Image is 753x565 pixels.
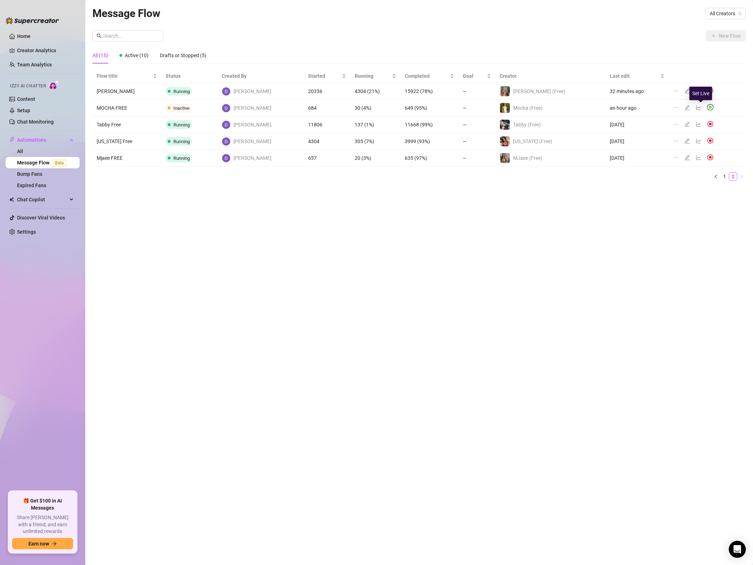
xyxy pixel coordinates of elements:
img: AI Chatter [49,80,60,90]
span: ellipsis [673,121,679,127]
span: line-chart [696,105,701,110]
a: Team Analytics [17,62,52,67]
td: [DATE] [606,150,669,167]
article: Message Flow [92,5,160,22]
img: David Webb [222,154,230,162]
th: Goal [458,69,495,83]
li: Next Page [737,172,746,181]
span: Share [PERSON_NAME] with a friend, and earn unlimited rewards [12,514,73,535]
img: MJaee (Free) [500,153,510,163]
span: Izzy AI Chatter [10,83,46,89]
img: Georgia (Free) [500,136,510,146]
th: Flow title [92,69,161,83]
td: [DATE] [606,133,669,150]
span: ellipsis [673,155,679,161]
span: Automations [17,134,68,146]
td: 684 [304,100,350,116]
span: Running [173,139,190,144]
span: [US_STATE] (Free) [513,138,552,144]
img: Mocha (Free) [500,103,510,113]
a: 1 [721,173,728,180]
span: line-chart [696,121,701,127]
th: Running [350,69,400,83]
td: 4304 [304,133,350,150]
span: Started [308,72,340,80]
span: line-chart [696,155,701,161]
td: 20336 [304,83,350,100]
span: Mocha (Free) [513,105,543,111]
th: Status [161,69,217,83]
a: Settings [17,229,36,235]
span: Running [173,89,190,94]
td: — [458,150,495,167]
td: — [458,83,495,100]
span: [PERSON_NAME] [233,137,271,145]
td: 11806 [304,116,350,133]
span: edit [684,155,690,161]
td: [DATE] [606,116,669,133]
span: ellipsis [673,88,679,94]
span: [PERSON_NAME] (Free) [513,88,565,94]
div: All (15) [92,51,108,59]
td: an hour ago [606,100,669,116]
img: Chat Copilot [9,197,14,202]
td: — [458,116,495,133]
span: Earn now [28,541,49,547]
span: Active (10) [125,53,149,58]
a: Content [17,96,35,102]
button: right [737,172,746,181]
img: Tabby (Free) [500,120,510,130]
td: 15922 (78%) [400,83,458,100]
img: David Webb [222,87,230,96]
a: Home [17,33,31,39]
span: MJaee (Free) [513,155,542,161]
a: Bump Fans [17,171,42,177]
img: Ellie (Free) [500,86,510,96]
span: Completed [405,72,448,80]
td: 3999 (93%) [400,133,458,150]
td: [US_STATE] Free [92,133,161,150]
a: Expired Fans [17,183,46,188]
a: Setup [17,108,30,113]
td: Mjaee FREE [92,150,161,167]
img: logo-BBDzfeDw.svg [6,17,59,24]
a: All [17,148,23,154]
div: Open Intercom Messenger [729,541,746,558]
span: Last edit [610,72,659,80]
span: arrow-right [52,541,57,546]
span: edit [684,88,690,94]
a: Chat Monitoring [17,119,54,125]
span: [PERSON_NAME] [233,154,271,162]
td: 137 (1%) [350,116,400,133]
td: MOCHA FREE [92,100,161,116]
span: Tabby (Free) [513,122,541,127]
td: — [458,133,495,150]
span: Goal [463,72,485,80]
img: David Webb [222,121,230,129]
li: 1 [720,172,729,181]
a: Creator Analytics [17,45,74,56]
span: edit [684,105,690,110]
li: 2 [729,172,737,181]
th: Completed [400,69,458,83]
td: 4304 (21%) [350,83,400,100]
button: New Flow [706,30,746,42]
span: team [738,11,742,16]
img: svg%3e [707,121,714,127]
span: left [714,174,718,179]
span: Running [173,156,190,161]
th: Started [304,69,350,83]
span: right [739,174,744,179]
span: Inactive [173,105,189,111]
a: 2 [729,173,737,180]
span: line-chart [696,138,701,144]
img: David Webb [222,104,230,112]
td: 11668 (99%) [400,116,458,133]
img: svg%3e [707,154,714,161]
span: [PERSON_NAME] [233,121,271,129]
td: 20 (3%) [350,150,400,167]
td: [PERSON_NAME] [92,83,161,100]
button: left [712,172,720,181]
input: Search... [103,32,159,40]
div: Set Live [689,87,712,100]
